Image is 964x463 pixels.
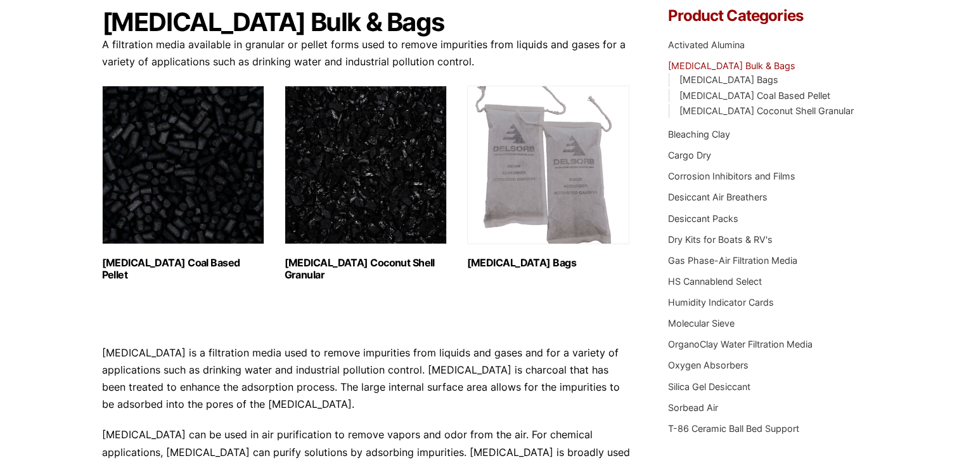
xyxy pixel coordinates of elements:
a: Sorbead Air [668,402,718,413]
h2: [MEDICAL_DATA] Coconut Shell Granular [285,257,447,281]
img: Activated Carbon Bags [467,86,629,244]
a: [MEDICAL_DATA] Coal Based Pellet [679,90,830,101]
a: Visit product category Activated Carbon Bags [467,86,629,269]
a: Activated Alumina [668,39,745,50]
a: Corrosion Inhibitors and Films [668,171,795,181]
a: Visit product category Activated Carbon Coconut Shell Granular [285,86,447,281]
a: [MEDICAL_DATA] Bags [679,74,778,85]
img: Activated Carbon Coal Based Pellet [102,86,264,244]
a: [MEDICAL_DATA] Bulk & Bags [668,60,795,71]
a: T-86 Ceramic Ball Bed Support [668,423,799,434]
p: A filtration media available in granular or pellet forms used to remove impurities from liquids a... [102,36,631,70]
a: Oxygen Absorbers [668,360,749,370]
a: Bleaching Clay [668,129,730,140]
h1: [MEDICAL_DATA] Bulk & Bags [102,8,631,36]
p: [MEDICAL_DATA] is a filtration media used to remove impurities from liquids and gases and for a v... [102,344,631,414]
a: Dry Kits for Boats & RV's [668,234,773,245]
a: Silica Gel Desiccant [668,381,750,392]
a: [MEDICAL_DATA] Coconut Shell Granular [679,105,853,116]
img: Activated Carbon Coconut Shell Granular [285,86,447,244]
a: Humidity Indicator Cards [668,297,774,308]
a: HS Cannablend Select [668,276,762,287]
a: Molecular Sieve [668,318,735,329]
a: Gas Phase-Air Filtration Media [668,255,797,266]
a: Desiccant Packs [668,213,738,224]
a: Desiccant Air Breathers [668,192,768,202]
h2: [MEDICAL_DATA] Coal Based Pellet [102,257,264,281]
a: OrganoClay Water Filtration Media [668,339,813,349]
a: Visit product category Activated Carbon Coal Based Pellet [102,86,264,281]
h2: [MEDICAL_DATA] Bags [467,257,629,269]
h4: Product Categories [668,8,862,23]
a: Cargo Dry [668,150,711,160]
